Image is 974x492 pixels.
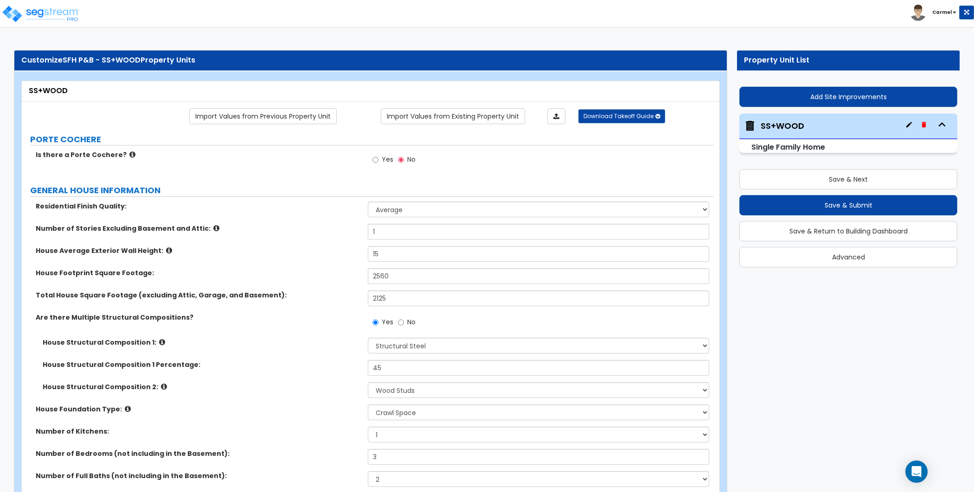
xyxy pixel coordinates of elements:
div: Property Unit List [744,55,953,66]
img: building.svg [744,120,756,132]
button: Advanced [739,247,957,267]
button: Download Takeoff Guide [578,109,665,123]
a: Import the dynamic attribute values from existing properties. [381,108,525,124]
label: House Structural Composition 2: [43,382,361,391]
input: No [398,317,404,328]
i: click for more info! [125,405,131,412]
img: logo_pro_r.png [1,5,80,23]
i: click for more info! [159,339,165,346]
label: House Footprint Square Footage: [36,268,361,278]
a: Import the dynamic attributes value through Excel sheet [547,108,565,124]
label: Are there Multiple Structural Compositions? [36,313,361,322]
label: House Structural Composition 1: [43,338,361,347]
input: Yes [372,317,378,328]
label: Is there a Porte Cochere? [36,150,361,159]
small: Single Family Home [751,142,825,152]
label: House Foundation Type: [36,404,361,414]
button: Save & Next [739,169,957,189]
span: Yes [382,317,393,327]
button: Add Site Improvements [739,87,957,107]
i: click for more info! [129,151,135,158]
label: Number of Bedrooms (not including in the Basement): [36,449,361,458]
label: Residential Finish Quality: [36,202,361,211]
span: No [407,317,416,327]
label: House Structural Composition 1 Percentage: [43,360,361,369]
label: GENERAL HOUSE INFORMATION [30,184,714,196]
label: Total House Square Footage (excluding Attic, Garage, and Basement): [36,290,361,300]
input: No [398,155,404,165]
div: Open Intercom Messenger [905,460,928,483]
i: click for more info! [213,225,219,232]
input: Yes [372,155,378,165]
label: Number of Stories Excluding Basement and Attic: [36,224,361,233]
button: Save & Submit [739,195,957,215]
b: Carmel [932,9,952,16]
span: Yes [382,155,393,164]
span: No [407,155,416,164]
span: SS+WOOD [744,120,804,132]
span: Download Takeoff Guide [583,112,654,120]
button: Save & Return to Building Dashboard [739,221,957,241]
i: click for more info! [161,383,167,390]
img: avatar.png [910,5,926,21]
label: House Average Exterior Wall Height: [36,246,361,255]
div: Customize Property Units [21,55,720,66]
i: click for more info! [166,247,172,254]
span: SFH P&B - SS+WOOD [63,55,141,65]
label: Number of Full Baths (not including in the Basement): [36,471,361,480]
div: SS+WOOD [29,86,712,96]
div: SS+WOOD [761,120,804,132]
label: PORTE COCHERE [30,133,714,145]
a: Import the dynamic attribute values from previous properties. [189,108,337,124]
label: Number of Kitchens: [36,427,361,436]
